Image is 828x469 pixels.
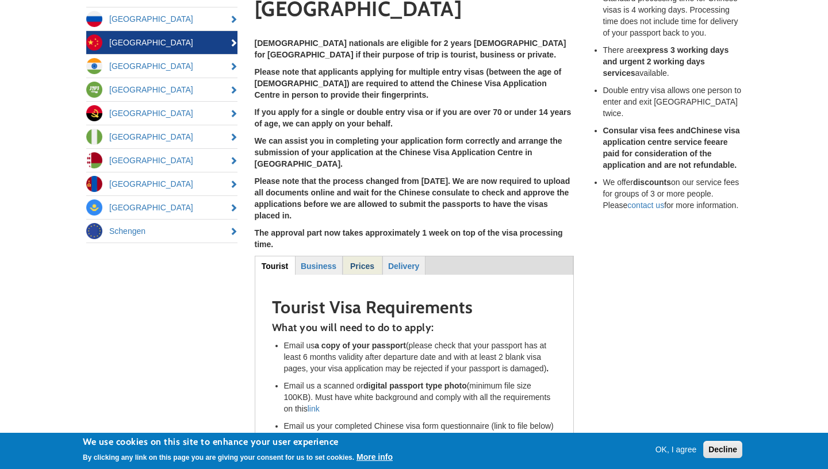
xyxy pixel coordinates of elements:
p: By clicking any link on this page you are giving your consent for us to set cookies. [83,453,354,462]
strong: express 3 working days and urgent 2 working days services [603,45,729,78]
a: link [308,404,320,413]
strong: are paid for consideration of the application and are not refundable. [603,137,737,170]
strong: Consular visa fees and [603,126,691,135]
strong: Delivery [388,262,419,271]
li: We offer on our service fees for groups of 3 or more people. Please for more information. [603,176,742,211]
a: [GEOGRAPHIC_DATA] [86,102,237,125]
button: More info [356,451,393,463]
li: Email us a scanned or (minimum file size 100KB). Must have white background and comply with all t... [284,380,557,414]
strong: a copy of your passport [315,341,406,350]
button: OK, I agree [651,444,701,455]
a: [GEOGRAPHIC_DATA] [86,125,237,148]
a: Prices [343,256,382,274]
a: Tourist [255,256,295,274]
strong: . [546,364,549,373]
strong: Prices [350,262,374,271]
strong: If you apply for a single or double entry visa or if you are over 70 or under 14 years of age, we... [255,107,572,128]
strong: Please note that the process changed from [DATE]. We are now required to upload all documents onl... [255,176,570,220]
a: Schengen [86,220,237,243]
strong: Chinese visa application centre service fee [603,126,740,147]
strong: discounts [633,178,671,187]
h2: Tourist Visa Requirements [272,298,557,317]
strong: digital passport type photo [363,381,467,390]
a: [GEOGRAPHIC_DATA] [86,7,237,30]
a: [GEOGRAPHIC_DATA] [86,31,237,54]
a: Delivery [384,256,424,274]
strong: [DEMOGRAPHIC_DATA] nationals are eligible for 2 years [DEMOGRAPHIC_DATA] for [GEOGRAPHIC_DATA] if... [255,39,566,59]
li: Email us your completed Chinese visa form questionnaire (link to file below) [284,420,557,432]
li: There are available. [603,44,742,79]
h2: We use cookies on this site to enhance your user experience [83,436,393,448]
li: Double entry visa allows one person to enter and exit [GEOGRAPHIC_DATA] twice. [603,84,742,119]
a: [GEOGRAPHIC_DATA] [86,78,237,101]
a: Business [296,256,342,274]
button: Decline [703,441,742,458]
strong: We can assist you in completing your application form correctly and arrange the submission of you... [255,136,562,168]
li: Email us (please check that your passport has at least 6 months validity after departure date and... [284,340,557,374]
a: [GEOGRAPHIC_DATA] [86,149,237,172]
a: [GEOGRAPHIC_DATA] [86,196,237,219]
a: [GEOGRAPHIC_DATA] [86,55,237,78]
h4: What you will need to do to apply: [272,322,557,334]
strong: Business [301,262,336,271]
strong: Tourist [262,262,288,271]
a: [GEOGRAPHIC_DATA] [86,172,237,195]
strong: The approval part now takes approximately 1 week on top of the visa processing time. [255,228,563,249]
a: contact us [627,201,664,210]
strong: Please note that applicants applying for multiple entry visas (between the age of [DEMOGRAPHIC_DA... [255,67,562,99]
